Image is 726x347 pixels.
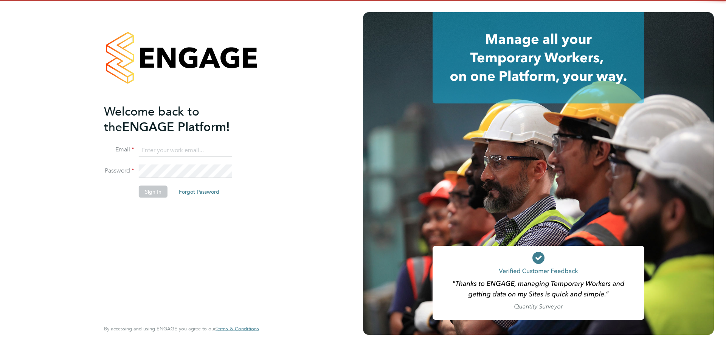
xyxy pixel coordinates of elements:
button: Forgot Password [173,186,225,198]
button: Sign In [139,186,168,198]
span: By accessing and using ENGAGE you agree to our [104,325,259,332]
input: Enter your work email... [139,143,232,157]
a: Terms & Conditions [216,326,259,332]
span: Welcome back to the [104,104,199,134]
h2: ENGAGE Platform! [104,103,251,134]
label: Email [104,146,134,154]
label: Password [104,167,134,175]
